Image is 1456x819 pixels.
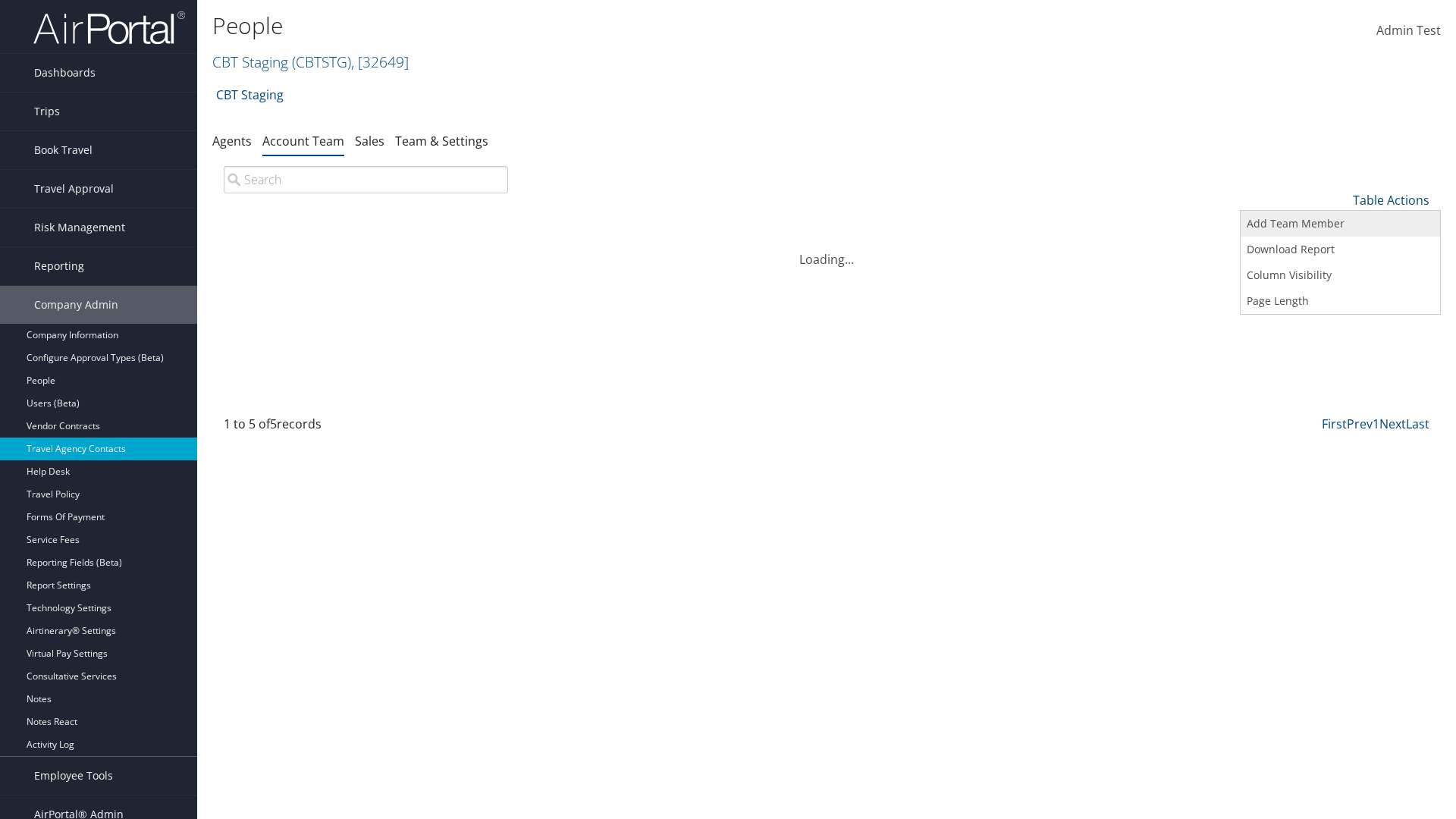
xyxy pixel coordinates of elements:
a: Download Report [1241,237,1440,262]
span: Employee Tools [34,757,113,795]
span: Company Admin [34,286,118,324]
span: Risk Management [34,209,125,246]
a: Add Team Member [1241,211,1440,237]
span: Travel Approval [34,170,114,208]
a: Page Length [1241,288,1440,314]
span: Dashboards [34,54,96,92]
a: Column Visibility [1241,262,1440,288]
span: Trips [34,93,60,130]
span: Book Travel [34,131,93,169]
img: airportal-logo.png [33,10,185,45]
span: Reporting [34,247,84,285]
